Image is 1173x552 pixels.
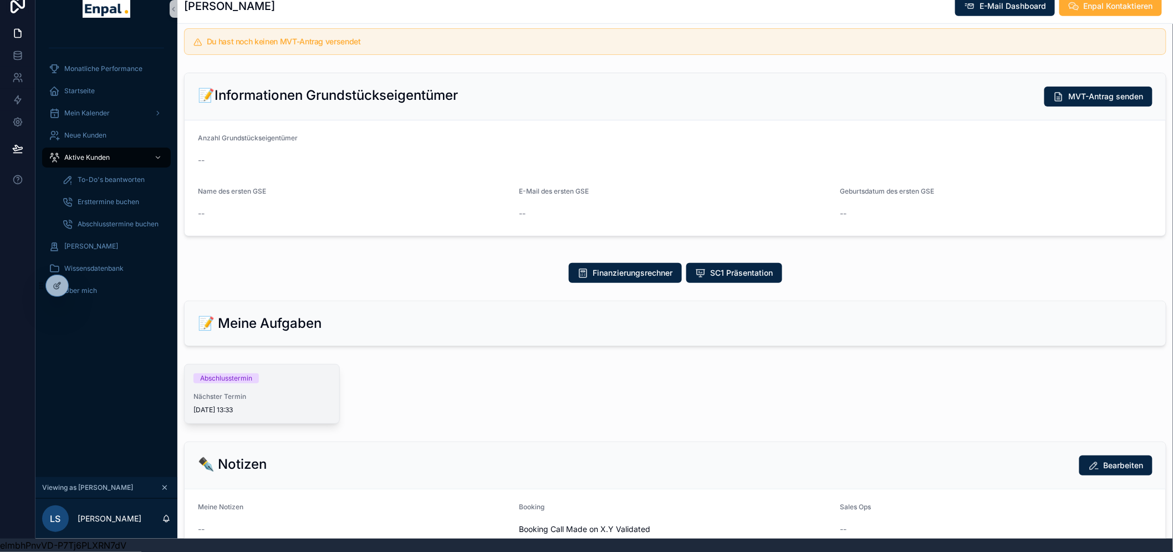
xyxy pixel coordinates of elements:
span: Aktive Kunden [64,153,110,162]
span: Mein Kalender [64,109,110,118]
span: Abschlusstermine buchen [78,220,159,229]
a: Mein Kalender [42,103,171,123]
div: scrollable content [35,31,177,315]
a: Ersttermine buchen [55,192,171,212]
span: -- [198,155,205,166]
span: -- [198,208,205,219]
button: Bearbeiten [1079,455,1152,475]
span: Neue Kunden [64,131,106,140]
span: E-Mail des ersten GSE [519,187,589,195]
a: Aktive Kunden [42,148,171,168]
button: MVT-Antrag senden [1044,87,1152,107]
span: Sales Ops [840,503,871,511]
span: Enpal Kontaktieren [1084,1,1153,12]
button: SC1 Präsentation [686,263,782,283]
span: SC1 Präsentation [711,267,773,278]
span: Nächster Termin [193,392,330,401]
a: Wissensdatenbank [42,259,171,278]
span: Geburtsdatum des ersten GSE [840,187,935,195]
span: E-Mail Dashboard [980,1,1046,12]
a: To-Do's beantworten [55,170,171,190]
h5: Du hast noch keinen MVT-Antrag versendet [207,38,1157,45]
span: -- [840,524,847,535]
span: [DATE] 13:33 [193,406,330,414]
button: Finanzierungsrechner [569,263,682,283]
span: Wissensdatenbank [64,264,124,273]
a: Abschlusstermine buchen [55,214,171,234]
div: Abschlusstermin [200,373,252,383]
span: Monatliche Performance [64,64,142,73]
p: [PERSON_NAME] [78,513,141,524]
h2: 📝 Meine Aufgaben [198,315,322,332]
span: Anzahl Grundstückseigentümer [198,134,298,142]
a: AbschlussterminNächster Termin[DATE] 13:33 [184,364,340,424]
span: Meine Notizen [198,503,243,511]
span: Booking Call Made on X.Y Validated [519,524,831,535]
h2: ✒️ Notizen [198,455,267,473]
span: Ersttermine buchen [78,197,139,206]
h2: 📝Informationen Grundstückseigentümer [198,87,458,104]
span: To-Do's beantworten [78,175,145,184]
span: Booking [519,503,544,511]
span: Viewing as [PERSON_NAME] [42,483,133,492]
a: [PERSON_NAME] [42,236,171,256]
span: Bearbeiten [1104,460,1144,471]
span: MVT-Antrag senden [1069,91,1144,102]
span: Finanzierungsrechner [593,267,673,278]
span: Über mich [64,286,97,295]
span: LS [50,512,61,525]
span: -- [840,208,847,219]
span: Name des ersten GSE [198,187,266,195]
a: Monatliche Performance [42,59,171,79]
a: Startseite [42,81,171,101]
span: -- [519,208,526,219]
a: Über mich [42,281,171,301]
span: [PERSON_NAME] [64,242,118,251]
a: Neue Kunden [42,125,171,145]
span: Startseite [64,87,95,95]
span: -- [198,524,205,535]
